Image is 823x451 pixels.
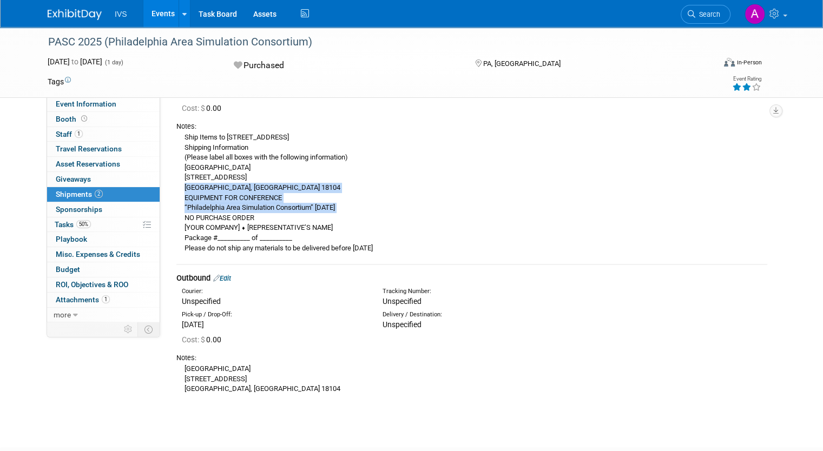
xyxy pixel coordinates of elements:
[95,190,103,198] span: 2
[47,277,160,292] a: ROI, Objectives & ROO
[745,4,765,24] img: Aaron Lentscher
[182,310,366,319] div: Pick-up / Drop-Off:
[56,115,89,123] span: Booth
[47,262,160,277] a: Budget
[56,265,80,274] span: Budget
[231,56,458,75] div: Purchased
[56,190,103,198] span: Shipments
[47,142,160,156] a: Travel Reservations
[176,353,767,363] div: Notes:
[56,205,102,214] span: Sponsorships
[56,250,140,258] span: Misc. Expenses & Credits
[47,157,160,171] a: Asset Reservations
[47,172,160,187] a: Giveaways
[56,295,110,304] span: Attachments
[115,10,127,18] span: IVS
[176,273,767,284] div: Outbound
[383,287,617,296] div: Tracking Number:
[48,9,102,20] img: ExhibitDay
[176,122,767,131] div: Notes:
[732,76,761,82] div: Event Rating
[56,144,122,153] span: Travel Reservations
[182,335,226,344] span: 0.00
[48,57,102,66] span: [DATE] [DATE]
[47,232,160,247] a: Playbook
[56,160,120,168] span: Asset Reservations
[656,56,762,72] div: Event Format
[48,76,71,87] td: Tags
[56,235,87,243] span: Playbook
[104,59,123,66] span: (1 day)
[138,322,160,336] td: Toggle Event Tabs
[736,58,762,67] div: In-Person
[182,319,366,330] div: [DATE]
[182,287,366,296] div: Courier:
[176,131,767,253] div: Ship Items to [STREET_ADDRESS] Shipping Information (Please label all boxes with the following in...
[47,127,160,142] a: Staff1
[47,112,160,127] a: Booth
[47,308,160,322] a: more
[55,220,91,229] span: Tasks
[79,115,89,123] span: Booth not reserved yet
[56,280,128,289] span: ROI, Objectives & ROO
[383,310,567,319] div: Delivery / Destination:
[724,58,735,67] img: Format-Inperson.png
[102,295,110,303] span: 1
[75,130,83,138] span: 1
[695,10,720,18] span: Search
[70,57,80,66] span: to
[182,104,226,112] span: 0.00
[56,100,116,108] span: Event Information
[44,32,701,52] div: PASC 2025 (Philadelphia Area Simulation Consortium)
[383,297,422,306] span: Unspecified
[56,175,91,183] span: Giveaways
[54,310,71,319] span: more
[483,59,561,68] span: PA, [GEOGRAPHIC_DATA]
[182,335,206,344] span: Cost: $
[56,130,83,138] span: Staff
[47,293,160,307] a: Attachments1
[76,220,91,228] span: 50%
[47,97,160,111] a: Event Information
[681,5,730,24] a: Search
[182,296,366,307] div: Unspecified
[47,202,160,217] a: Sponsorships
[47,187,160,202] a: Shipments2
[119,322,138,336] td: Personalize Event Tab Strip
[182,104,206,112] span: Cost: $
[47,217,160,232] a: Tasks50%
[47,247,160,262] a: Misc. Expenses & Credits
[213,274,231,282] a: Edit
[383,320,422,329] span: Unspecified
[176,363,767,394] div: [GEOGRAPHIC_DATA] [STREET_ADDRESS] [GEOGRAPHIC_DATA], [GEOGRAPHIC_DATA] 18104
